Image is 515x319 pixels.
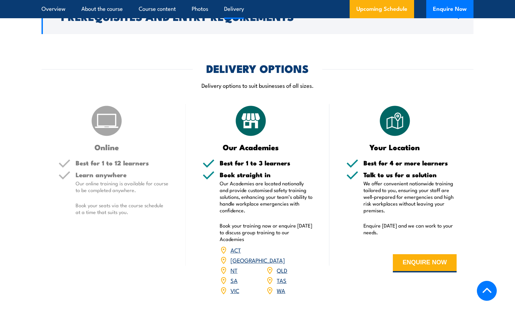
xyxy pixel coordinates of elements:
p: Our Academies are located nationally and provide customised safety training solutions, enhancing ... [220,180,313,214]
h3: Your Location [346,143,443,151]
h2: Prerequisites and Entry Requirements [61,11,443,21]
button: ENQUIRE NOW [393,254,457,272]
a: WA [277,286,285,294]
p: Delivery options to suit businesses of all sizes. [42,81,473,89]
a: TAS [277,276,287,284]
h5: Learn anywhere [76,171,169,178]
a: QLD [277,266,287,274]
p: Enquire [DATE] and we can work to your needs. [363,222,457,236]
p: Book your training now or enquire [DATE] to discuss group training to our Academies [220,222,313,242]
h5: Best for 4 or more learners [363,160,457,166]
p: We offer convenient nationwide training tailored to you, ensuring your staff are well-prepared fo... [363,180,457,214]
a: [GEOGRAPHIC_DATA] [231,256,285,264]
a: NT [231,266,238,274]
h5: Best for 1 to 12 learners [76,160,169,166]
h5: Best for 1 to 3 learners [220,160,313,166]
h3: Our Academies [202,143,299,151]
p: Our online training is available for course to be completed anywhere. [76,180,169,193]
a: SA [231,276,238,284]
h5: Book straight in [220,171,313,178]
a: VIC [231,286,239,294]
a: ACT [231,246,241,254]
h3: Online [58,143,155,151]
h5: Talk to us for a solution [363,171,457,178]
p: Book your seats via the course schedule at a time that suits you. [76,202,169,215]
h2: DELIVERY OPTIONS [206,63,309,73]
